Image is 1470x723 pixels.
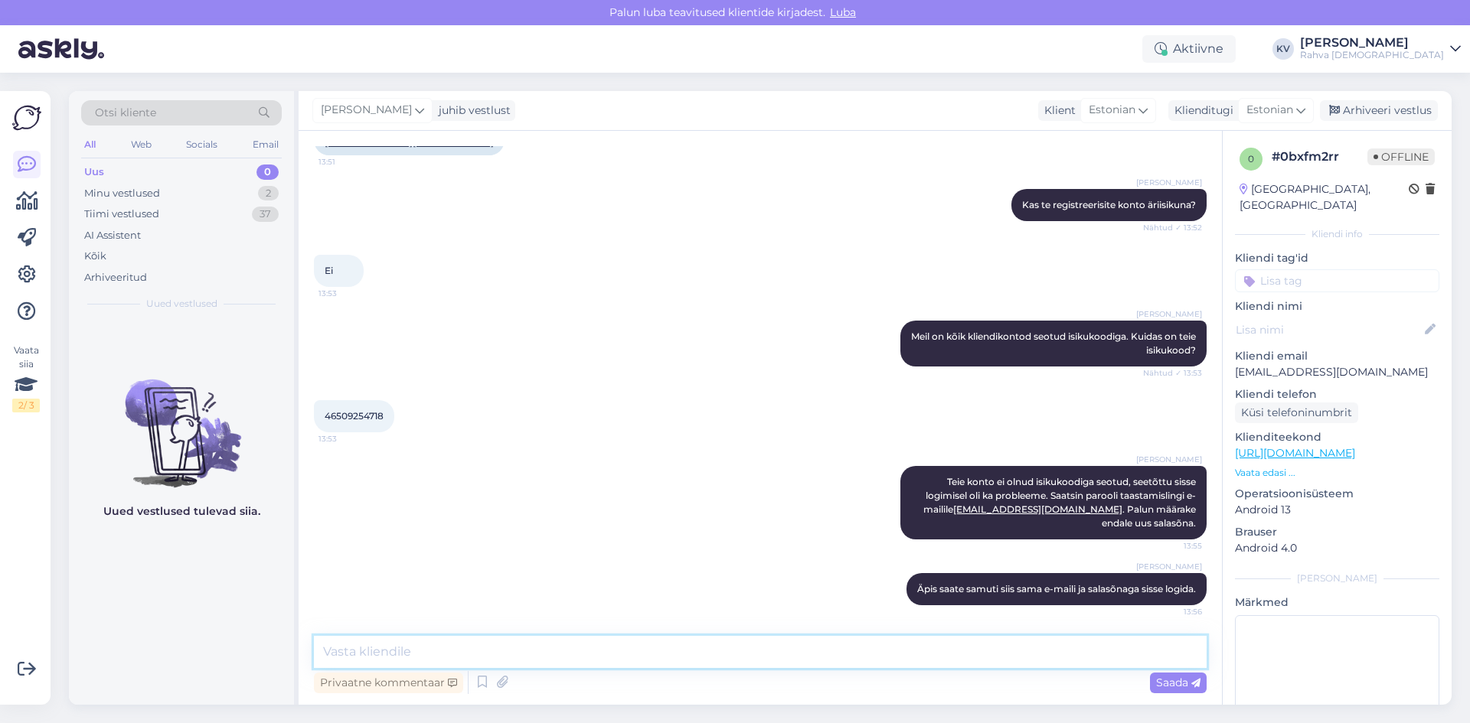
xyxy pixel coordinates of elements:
[314,673,463,693] div: Privaatne kommentaar
[1136,561,1202,572] span: [PERSON_NAME]
[825,5,861,19] span: Luba
[911,331,1198,356] span: Meil on kõik kliendikontod seotud isikukoodiga. Kuidas on teie isikukood?
[250,135,282,155] div: Email
[1240,181,1409,213] div: [GEOGRAPHIC_DATA], [GEOGRAPHIC_DATA]
[1168,103,1233,119] div: Klienditugi
[1235,446,1355,460] a: [URL][DOMAIN_NAME]
[1235,572,1439,585] div: [PERSON_NAME]
[1235,348,1439,364] p: Kliendi email
[183,135,220,155] div: Socials
[252,207,279,222] div: 37
[1235,594,1439,611] p: Märkmed
[146,297,217,311] span: Uued vestlused
[1143,367,1202,379] span: Nähtud ✓ 13:53
[1143,222,1202,233] span: Nähtud ✓ 13:52
[128,135,155,155] div: Web
[1022,199,1196,210] span: Kas te registreerisite konto äriisikuna?
[1235,540,1439,556] p: Android 4.0
[1235,524,1439,540] p: Brauser
[1246,102,1293,119] span: Estonian
[321,102,412,119] span: [PERSON_NAME]
[84,207,159,222] div: Tiimi vestlused
[318,156,376,168] span: 13:51
[1235,466,1439,480] p: Vaata edasi ...
[433,103,511,119] div: juhib vestlust
[84,228,141,243] div: AI Assistent
[1038,103,1076,119] div: Klient
[1300,37,1461,61] a: [PERSON_NAME]Rahva [DEMOGRAPHIC_DATA]
[1272,148,1367,166] div: # 0bxfm2rr
[95,105,156,121] span: Otsi kliente
[103,503,260,519] p: Uued vestlused tulevad siia.
[1236,321,1422,338] input: Lisa nimi
[1235,250,1439,266] p: Kliendi tag'id
[258,186,279,201] div: 2
[1136,308,1202,320] span: [PERSON_NAME]
[1320,100,1438,121] div: Arhiveeri vestlus
[1089,102,1135,119] span: Estonian
[1235,486,1439,502] p: Operatsioonisüsteem
[1235,386,1439,402] p: Kliendi telefon
[84,164,104,180] div: Uus
[12,344,40,412] div: Vaata siia
[1145,540,1202,552] span: 13:55
[1235,502,1439,518] p: Android 13
[1136,454,1202,465] span: [PERSON_NAME]
[256,164,279,180] div: 0
[81,135,99,155] div: All
[1235,402,1358,423] div: Küsi telefoninumbrit
[1156,676,1200,689] span: Saada
[12,103,41,132] img: Askly Logo
[1235,298,1439,314] p: Kliendi nimi
[1145,606,1202,617] span: 13:56
[953,503,1122,515] a: [EMAIL_ADDRESS][DOMAIN_NAME]
[325,265,333,276] span: Ei
[923,476,1198,529] span: Teie konto ei olnud isikukoodiga seotud, seetõttu sisse logimisel oli ka probleeme. Saatsin paroo...
[84,186,160,201] div: Minu vestlused
[1136,177,1202,188] span: [PERSON_NAME]
[318,433,376,445] span: 13:53
[325,410,384,422] span: 46509254718
[1300,37,1444,49] div: [PERSON_NAME]
[1235,429,1439,445] p: Klienditeekond
[318,288,376,299] span: 13:53
[917,583,1196,594] span: Äpis saate samuti siis sama e-maili ja salasõnaga sisse logida.
[1235,269,1439,292] input: Lisa tag
[1235,227,1439,241] div: Kliendi info
[84,270,147,285] div: Arhiveeritud
[69,352,294,490] img: No chats
[1142,35,1236,63] div: Aktiivne
[84,249,106,264] div: Kõik
[1248,153,1254,164] span: 0
[1235,364,1439,380] p: [EMAIL_ADDRESS][DOMAIN_NAME]
[12,399,40,412] div: 2 / 3
[1272,38,1294,60] div: KV
[1300,49,1444,61] div: Rahva [DEMOGRAPHIC_DATA]
[1367,148,1435,165] span: Offline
